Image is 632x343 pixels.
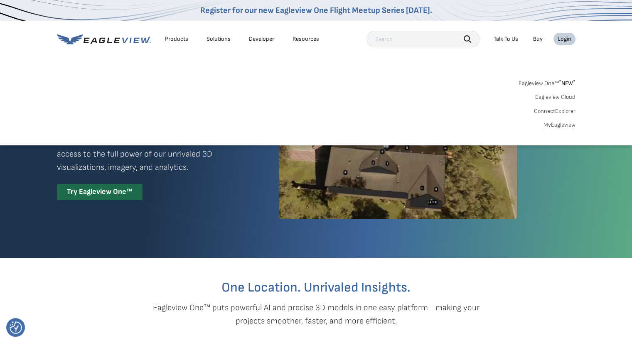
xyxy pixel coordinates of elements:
[10,321,22,334] img: Revisit consent button
[207,35,231,43] div: Solutions
[249,35,274,43] a: Developer
[494,35,518,43] div: Talk To Us
[366,31,480,47] input: Search
[63,281,569,294] h2: One Location. Unrivaled Insights.
[558,35,571,43] div: Login
[293,35,319,43] div: Resources
[559,80,575,87] span: NEW
[534,108,575,115] a: ConnectExplorer
[519,77,575,87] a: Eagleview One™*NEW*
[165,35,188,43] div: Products
[543,121,575,129] a: MyEagleview
[57,134,249,174] p: A premium digital experience that provides seamless access to the full power of our unrivaled 3D ...
[10,321,22,334] button: Consent Preferences
[533,35,543,43] a: Buy
[138,301,494,328] p: Eagleview One™ puts powerful AI and precise 3D models in one easy platform—making your projects s...
[535,93,575,101] a: Eagleview Cloud
[57,184,143,200] div: Try Eagleview One™
[200,5,432,15] a: Register for our new Eagleview One Flight Meetup Series [DATE].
